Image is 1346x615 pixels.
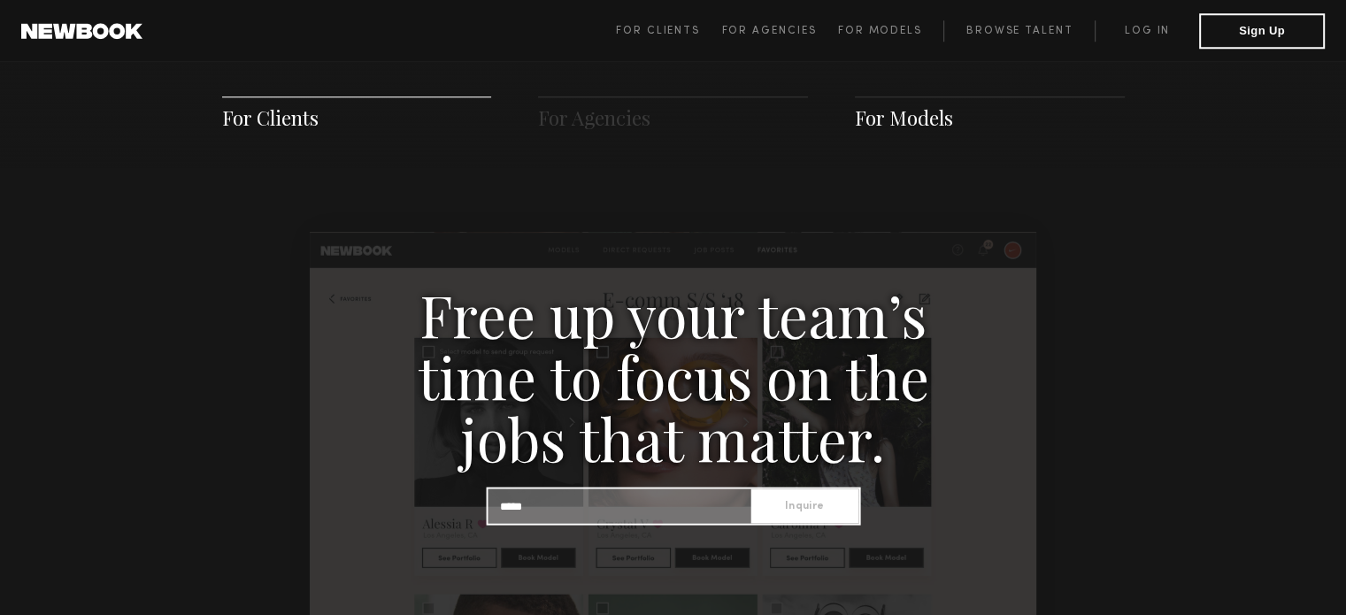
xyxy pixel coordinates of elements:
[1199,13,1325,49] button: Sign Up
[222,104,319,131] a: For Clients
[616,20,721,42] a: For Clients
[855,104,953,131] a: For Models
[721,20,837,42] a: For Agencies
[1095,20,1199,42] a: Log in
[838,20,944,42] a: For Models
[538,104,650,131] a: For Agencies
[721,26,816,36] span: For Agencies
[943,20,1095,42] a: Browse Talent
[616,26,700,36] span: For Clients
[750,488,858,523] button: Inquire
[368,282,979,468] h3: Free up your team’s time to focus on the jobs that matter.
[838,26,922,36] span: For Models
